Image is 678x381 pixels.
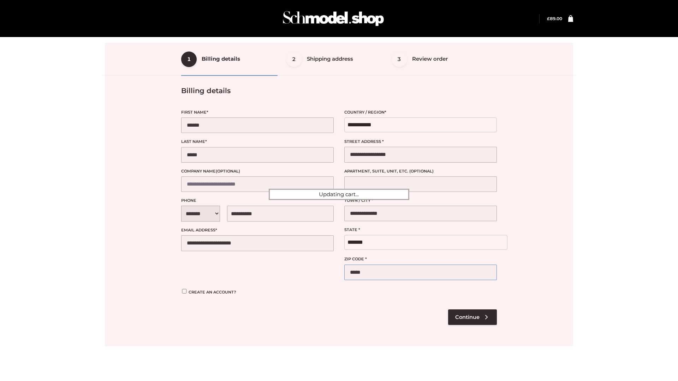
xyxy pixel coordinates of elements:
bdi: 89.00 [547,16,562,21]
span: £ [547,16,550,21]
a: £89.00 [547,16,562,21]
img: Schmodel Admin 964 [280,5,386,32]
div: Updating cart... [269,189,409,200]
